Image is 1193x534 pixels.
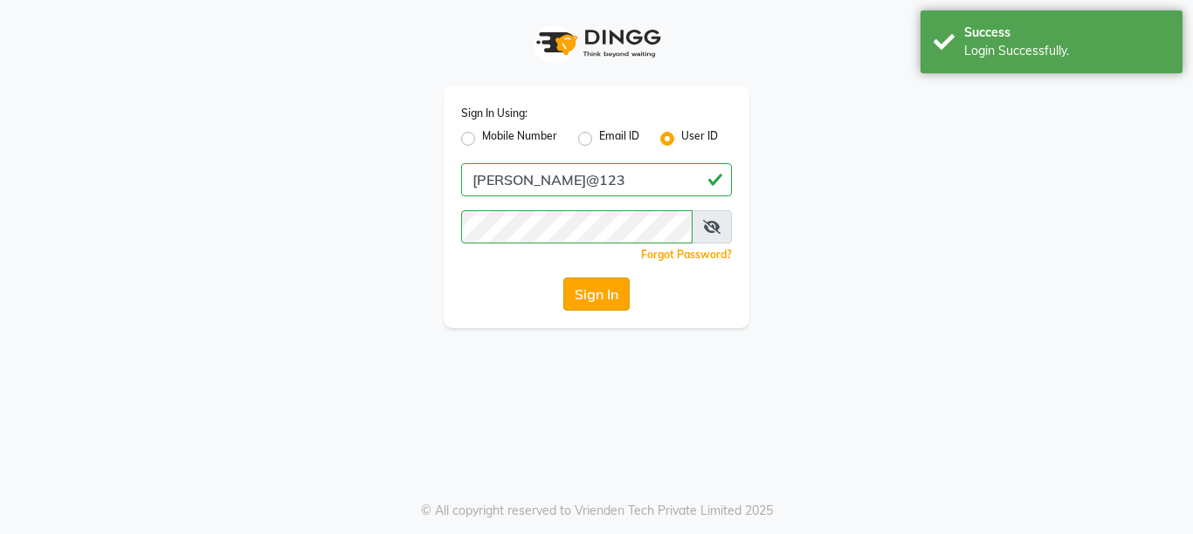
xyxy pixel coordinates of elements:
button: Sign In [563,277,630,311]
label: Sign In Using: [461,106,528,121]
input: Username [461,163,732,196]
img: logo1.svg [527,17,666,69]
a: Forgot Password? [641,248,732,261]
label: Email ID [599,128,639,149]
div: Success [964,24,1169,42]
div: Login Successfully. [964,42,1169,60]
input: Username [461,210,693,243]
label: User ID [681,128,718,149]
label: Mobile Number [482,128,557,149]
